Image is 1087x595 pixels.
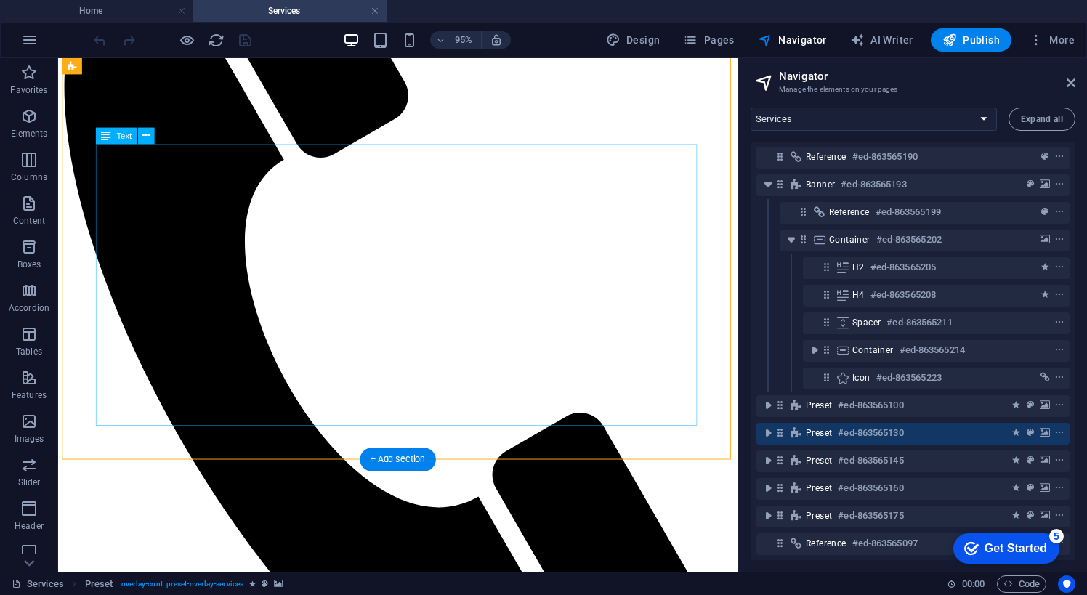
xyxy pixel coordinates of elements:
[1052,369,1067,386] button: context-menu
[759,452,777,469] button: toggle-expand
[193,3,387,19] h4: Services
[13,215,45,227] p: Content
[1038,479,1052,497] button: background
[1038,176,1052,193] button: background
[1052,479,1067,497] button: context-menu
[1038,231,1052,248] button: background
[962,575,985,593] span: 00 00
[1038,203,1052,221] button: preset
[886,314,952,331] h6: #ed-863565211
[1029,33,1075,47] span: More
[806,455,832,466] span: Preset
[852,535,918,552] h6: #ed-863565097
[852,317,881,328] span: Spacer
[752,28,833,52] button: Navigator
[1009,479,1023,497] button: animation
[852,289,865,301] span: H4
[844,28,919,52] button: AI Writer
[829,234,870,246] span: Container
[1009,452,1023,469] button: animation
[806,341,823,359] button: toggle-expand
[1052,341,1067,359] button: context-menu
[16,346,42,357] p: Tables
[18,477,41,488] p: Slider
[11,128,48,139] p: Elements
[178,31,195,49] button: Click here to leave preview mode and continue editing
[1052,231,1067,248] button: context-menu
[876,231,942,248] h6: #ed-863565202
[1023,28,1080,52] button: More
[806,179,835,190] span: Banner
[452,31,475,49] h6: 95%
[806,427,832,439] span: Preset
[1038,507,1052,525] button: background
[1038,259,1052,276] button: animation
[942,33,1000,47] span: Publish
[806,482,832,494] span: Preset
[1038,424,1052,442] button: background
[806,151,846,163] span: Reference
[10,84,47,96] p: Favorites
[17,259,41,270] p: Boxes
[119,575,244,593] span: . overlay-cont .preset-overlay-services
[759,176,777,193] button: toggle-expand
[1023,507,1038,525] button: preset
[759,507,777,525] button: toggle-expand
[15,520,44,532] p: Header
[1003,575,1040,593] span: Code
[1023,424,1038,442] button: preset
[779,83,1046,96] h3: Manage the elements on your pages
[1038,452,1052,469] button: background
[11,171,47,183] p: Columns
[947,575,985,593] h6: Session time
[683,33,734,47] span: Pages
[207,31,225,49] button: reload
[1009,397,1023,414] button: animation
[1052,176,1067,193] button: context-menu
[783,231,800,248] button: toggle-expand
[85,575,283,593] nav: breadcrumb
[1052,314,1067,331] button: context-menu
[838,397,903,414] h6: #ed-863565100
[1009,507,1023,525] button: animation
[108,3,122,17] div: 5
[1058,575,1075,593] button: Usercentrics
[1052,424,1067,442] button: context-menu
[677,28,740,52] button: Pages
[1023,176,1038,193] button: preset
[850,33,913,47] span: AI Writer
[1023,452,1038,469] button: preset
[759,397,777,414] button: toggle-expand
[1021,115,1063,124] span: Expand all
[852,372,870,384] span: Icon
[1009,424,1023,442] button: animation
[838,507,903,525] h6: #ed-863565175
[43,16,105,29] div: Get Started
[12,7,118,38] div: Get Started 5 items remaining, 0% complete
[1023,479,1038,497] button: preset
[1052,397,1067,414] button: context-menu
[606,33,660,47] span: Design
[274,580,283,588] i: This element contains a background
[1038,286,1052,304] button: animation
[931,28,1011,52] button: Publish
[1009,108,1075,131] button: Expand all
[15,433,44,445] p: Images
[852,262,865,273] span: H2
[1038,148,1052,166] button: preset
[208,32,225,49] i: Reload page
[779,70,1075,83] h2: Navigator
[1023,397,1038,414] button: preset
[430,31,482,49] button: 95%
[806,510,832,522] span: Preset
[1038,397,1052,414] button: background
[490,33,503,46] i: On resize automatically adjust zoom level to fit chosen device.
[838,452,903,469] h6: #ed-863565145
[759,424,777,442] button: toggle-expand
[997,575,1046,593] button: Code
[117,131,132,139] span: Text
[870,259,936,276] h6: #ed-863565205
[1038,369,1052,386] button: link
[249,580,256,588] i: Element contains an animation
[1052,148,1067,166] button: context-menu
